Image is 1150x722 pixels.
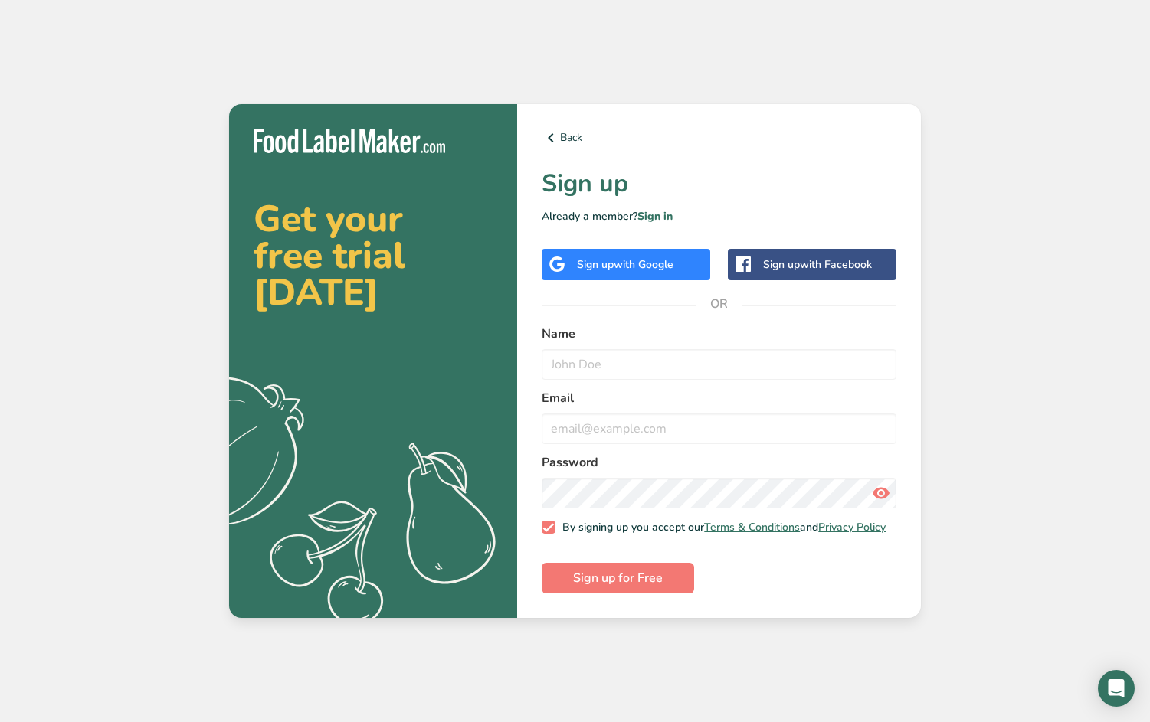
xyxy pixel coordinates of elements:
a: Back [542,129,896,147]
span: with Google [614,257,673,272]
span: By signing up you accept our and [555,521,886,534]
img: Food Label Maker [254,129,445,154]
a: Terms & Conditions [704,520,800,534]
div: Sign up [763,256,872,273]
p: Already a member? [542,208,896,224]
div: Sign up [577,256,673,273]
label: Email [542,389,896,407]
span: Sign up for Free [573,569,663,587]
h1: Sign up [542,165,896,202]
label: Name [542,325,896,343]
div: Open Intercom Messenger [1098,670,1135,707]
h2: Get your free trial [DATE] [254,201,493,311]
a: Privacy Policy [818,520,886,534]
input: John Doe [542,349,896,380]
span: with Facebook [800,257,872,272]
button: Sign up for Free [542,563,694,593]
a: Sign in [637,209,673,224]
label: Password [542,453,896,472]
input: email@example.com [542,413,896,444]
span: OR [696,281,742,327]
